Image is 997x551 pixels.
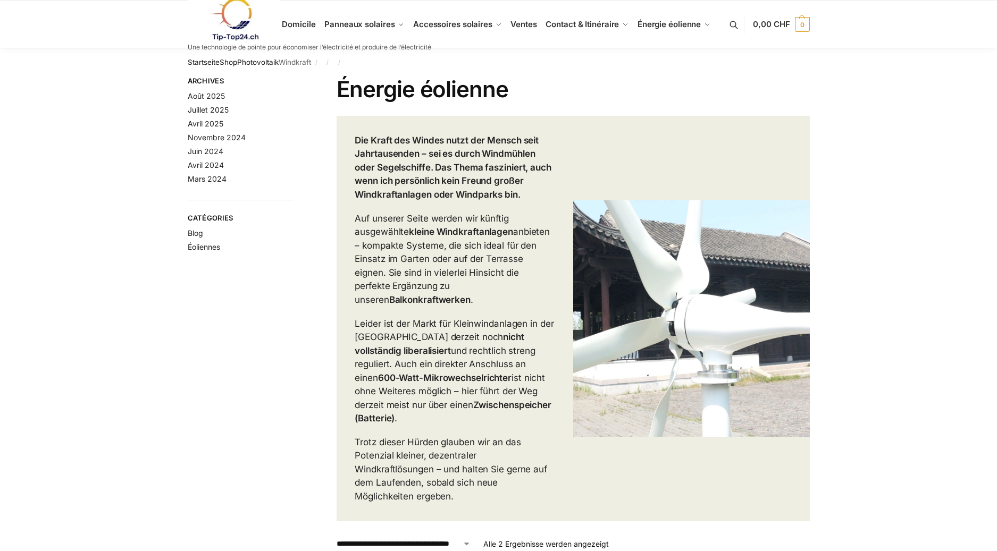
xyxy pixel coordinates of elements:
a: Avril 2024 [188,160,224,169]
a: Juin 2024 [188,147,223,156]
a: Énergie éolienne [633,1,715,48]
span: 0 [795,17,810,32]
img: Mini Wind Turbine [573,200,810,437]
span: Contact & Itinéraire [546,19,619,29]
span: 0,00 CHF [753,19,790,29]
a: 0,00 CHF 0 [753,9,809,40]
span: Archives [188,76,294,87]
span: Catégories [188,213,294,224]
a: Photovoltaik [237,58,279,66]
font: Windkraft [188,58,311,66]
a: Novembre 2024 [188,133,246,142]
strong: 600-Watt-Mikrowechselrichter [378,372,512,383]
h1: Énergie éolienne [337,76,809,103]
select: Commander de la boutique [337,538,471,549]
a: Shop [220,58,237,66]
font: Alle 2 Ergebnisse werden angezeigt [483,539,609,548]
span: / [311,58,322,67]
a: Juillet 2025 [188,105,229,114]
p: Leider ist der Markt für Kleinwindanlagen in der [GEOGRAPHIC_DATA] derzeit noch und rechtlich str... [355,317,555,426]
button: Fermer les filtres [293,77,299,88]
strong: Balkonkraftwerken [389,294,471,305]
span: / [333,58,345,67]
strong: kleine Windkraftanlagen [409,226,513,237]
strong: Die Kraft des Windes nutzt der Mensch seit Jahrtausenden – sei es durch Windmühlen oder Segelschi... [355,135,551,200]
nav: Fil d’Ariane [188,48,810,76]
a: Blog [188,228,203,238]
span: Accessoires solaires [413,19,492,29]
span: Ventes [510,19,537,29]
strong: nicht vollständig liberalisiert [355,332,524,356]
p: Trotz dieser Hürden glauben wir an das Potenzial kleiner, dezentraler Windkraftlösungen – und hal... [355,436,555,504]
p: Une technologie de pointe pour économiser l’électricité et produire de l’électricité [188,44,431,50]
span: Énergie éolienne [638,19,701,29]
a: Avril 2025 [188,119,223,128]
strong: Zwischenspeicher (Batterie) [355,400,551,424]
a: Ventes [506,1,541,48]
span: / [322,58,333,67]
p: Auf unserer Seite werden wir künftig ausgewählte anbieten – kompakte Systeme, die sich ideal für ... [355,212,555,307]
a: Startseite [188,58,220,66]
a: Contact & Itinéraire [541,1,633,48]
a: Août 2025 [188,91,225,100]
a: Accessoires solaires [409,1,507,48]
a: Éoliennes [188,242,220,251]
a: Mars 2024 [188,174,227,183]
